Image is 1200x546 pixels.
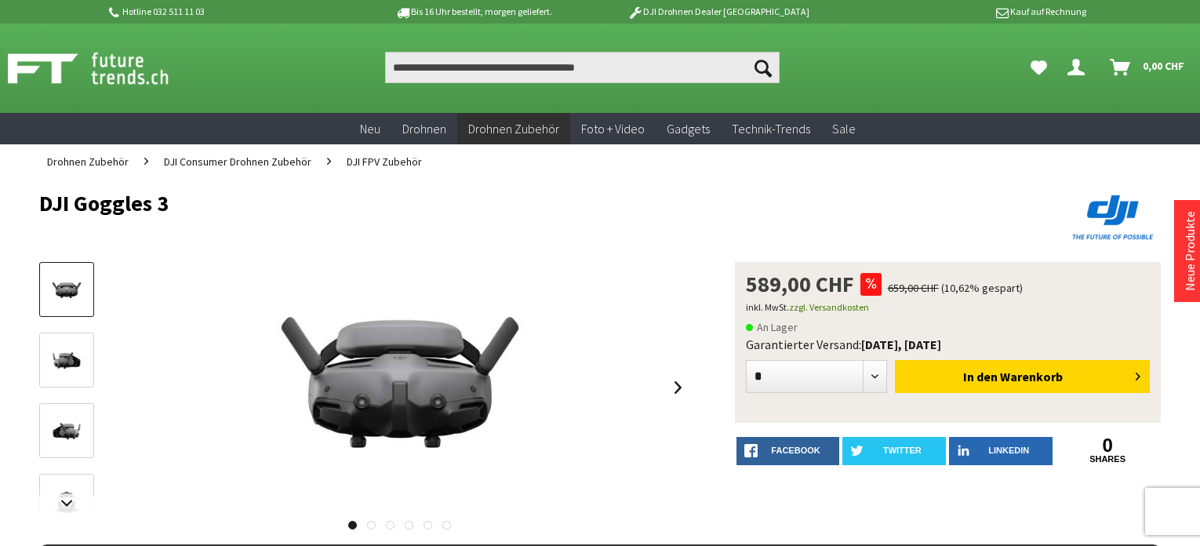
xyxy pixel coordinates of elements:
[949,437,1053,465] a: LinkedIn
[746,318,798,337] span: An Lager
[1067,191,1161,243] img: DJI
[106,2,351,21] p: Hotline 032 511 11 03
[842,437,946,465] a: twitter
[347,155,422,169] span: DJI FPV Zubehör
[888,281,939,295] span: 659,00 CHF
[841,2,1085,21] p: Kauf auf Rechnung
[732,121,810,136] span: Technik-Trends
[746,273,854,295] span: 589,00 CHF
[1061,52,1097,83] a: Dein Konto
[883,446,922,455] span: twitter
[861,337,941,352] b: [DATE], [DATE]
[391,113,457,145] a: Drohnen
[385,52,780,83] input: Produkt, Marke, Kategorie, EAN, Artikelnummer…
[457,113,570,145] a: Drohnen Zubehör
[747,52,780,83] button: Suchen
[895,360,1150,393] button: In den Warenkorb
[44,275,89,306] img: Vorschau: DJI Goggles 3
[349,113,391,145] a: Neu
[468,121,559,136] span: Drohnen Zubehör
[746,337,1150,352] div: Garantierter Versand:
[1056,437,1159,454] a: 0
[941,281,1023,295] span: (10,62% gespart)
[156,144,319,179] a: DJI Consumer Drohnen Zubehör
[8,49,203,88] img: Shop Futuretrends - zur Startseite wechseln
[581,121,645,136] span: Foto + Video
[656,113,721,145] a: Gadgets
[1023,52,1055,83] a: Meine Favoriten
[164,155,311,169] span: DJI Consumer Drohnen Zubehör
[821,113,867,145] a: Sale
[988,446,1029,455] span: LinkedIn
[351,2,595,21] p: Bis 16 Uhr bestellt, morgen geliefert.
[39,144,136,179] a: Drohnen Zubehör
[736,437,840,465] a: facebook
[47,155,129,169] span: Drohnen Zubehör
[832,121,856,136] span: Sale
[1143,53,1184,78] span: 0,00 CHF
[746,298,1150,317] p: inkl. MwSt.
[1056,454,1159,464] a: shares
[1104,52,1192,83] a: Warenkorb
[39,191,936,215] h1: DJI Goggles 3
[667,121,710,136] span: Gadgets
[1000,369,1063,384] span: Warenkorb
[360,121,380,136] span: Neu
[339,144,430,179] a: DJI FPV Zubehör
[771,446,820,455] span: facebook
[596,2,841,21] p: DJI Drohnen Dealer [GEOGRAPHIC_DATA]
[1182,211,1198,291] a: Neue Produkte
[212,262,588,513] img: DJI Goggles 3
[402,121,446,136] span: Drohnen
[789,301,869,313] a: zzgl. Versandkosten
[570,113,656,145] a: Foto + Video
[963,369,998,384] span: In den
[721,113,821,145] a: Technik-Trends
